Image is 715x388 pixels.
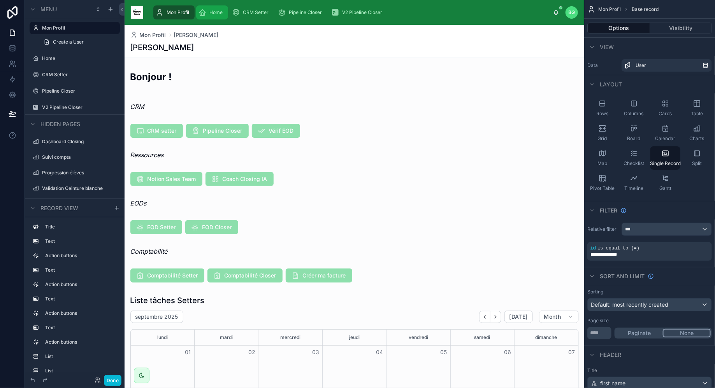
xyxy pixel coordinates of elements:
span: Split [692,160,702,167]
button: Table [682,97,712,120]
a: Dashboard Closing [42,139,118,145]
div: scrollable content [25,217,125,372]
span: Mon Profil [598,6,621,12]
button: Options [587,23,650,33]
span: Create a User [53,39,84,45]
a: V2 Pipeline Closer [329,5,388,19]
a: Mon Profil [130,31,166,39]
label: Text [45,238,117,244]
button: Charts [682,121,712,145]
button: Cards [650,97,680,120]
label: Relative filter [587,226,618,232]
label: Title [45,224,117,230]
button: Board [619,121,649,145]
label: Action buttons [45,339,117,345]
label: Mon Profil [42,25,115,31]
a: CRM Setter [230,5,274,19]
span: V2 Pipeline Closer [342,9,382,16]
span: Pipeline Closer [289,9,322,16]
span: View [600,43,614,51]
a: Mon Profil [153,5,195,19]
label: Title [587,367,712,374]
span: Grid [598,135,607,142]
span: CRM Setter [243,9,269,16]
button: Gantt [650,171,680,195]
button: Paginate [616,329,663,337]
span: Table [691,111,703,117]
span: Calendar [655,135,676,142]
label: CRM Setter [42,72,118,78]
span: Hidden pages [40,120,80,128]
label: Action buttons [45,310,117,316]
span: Record view [40,204,78,212]
span: id [590,246,596,251]
span: Checklist [624,160,644,167]
label: Data [587,62,618,68]
span: Filter [600,207,617,214]
button: Single Record [650,146,680,170]
button: Calendar [650,121,680,145]
span: is equal to (=) [597,246,639,251]
span: Pivot Table [590,185,615,191]
span: Sort And Limit [600,272,645,280]
label: Text [45,296,117,302]
span: Timeline [624,185,643,191]
label: Suivi compta [42,154,118,160]
button: Timeline [619,171,649,195]
label: V2 Pipeline Closer [42,104,118,111]
label: Pipeline Closer [42,88,118,94]
span: Board [627,135,641,142]
button: Grid [587,121,617,145]
label: Validation Ceinture blanche [42,185,118,191]
button: Default: most recently created [587,298,712,311]
button: Split [682,146,712,170]
span: BG [569,9,575,16]
button: None [663,329,711,337]
button: Rows [587,97,617,120]
span: Header [600,351,621,359]
img: App logo [131,6,143,19]
a: [PERSON_NAME] [174,31,219,39]
a: Home [196,5,228,19]
label: List [45,353,117,360]
button: Pivot Table [587,171,617,195]
label: Text [45,267,117,273]
span: Map [597,160,607,167]
button: Columns [619,97,649,120]
a: Create a User [39,36,120,48]
span: User [636,62,646,68]
label: Sorting [587,289,603,295]
a: Pipeline Closer [276,5,327,19]
button: Checklist [619,146,649,170]
label: Progression élèves [42,170,118,176]
div: scrollable content [149,4,553,21]
span: Menu [40,5,57,13]
span: Mon Profil [167,9,189,16]
label: Home [42,55,118,61]
label: List [45,368,117,374]
label: Action buttons [45,281,117,288]
button: Visibility [650,23,712,33]
button: Map [587,146,617,170]
label: Text [45,325,117,331]
button: Done [104,375,121,386]
h1: [PERSON_NAME] [130,42,194,53]
span: Layout [600,81,622,88]
label: Page size [587,318,609,324]
a: User [622,59,712,72]
span: Default: most recently created [591,301,668,308]
span: Mon Profil [140,31,166,39]
span: Home [209,9,223,16]
span: Columns [624,111,644,117]
span: Charts [690,135,704,142]
label: Action buttons [45,253,117,259]
span: Cards [659,111,672,117]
